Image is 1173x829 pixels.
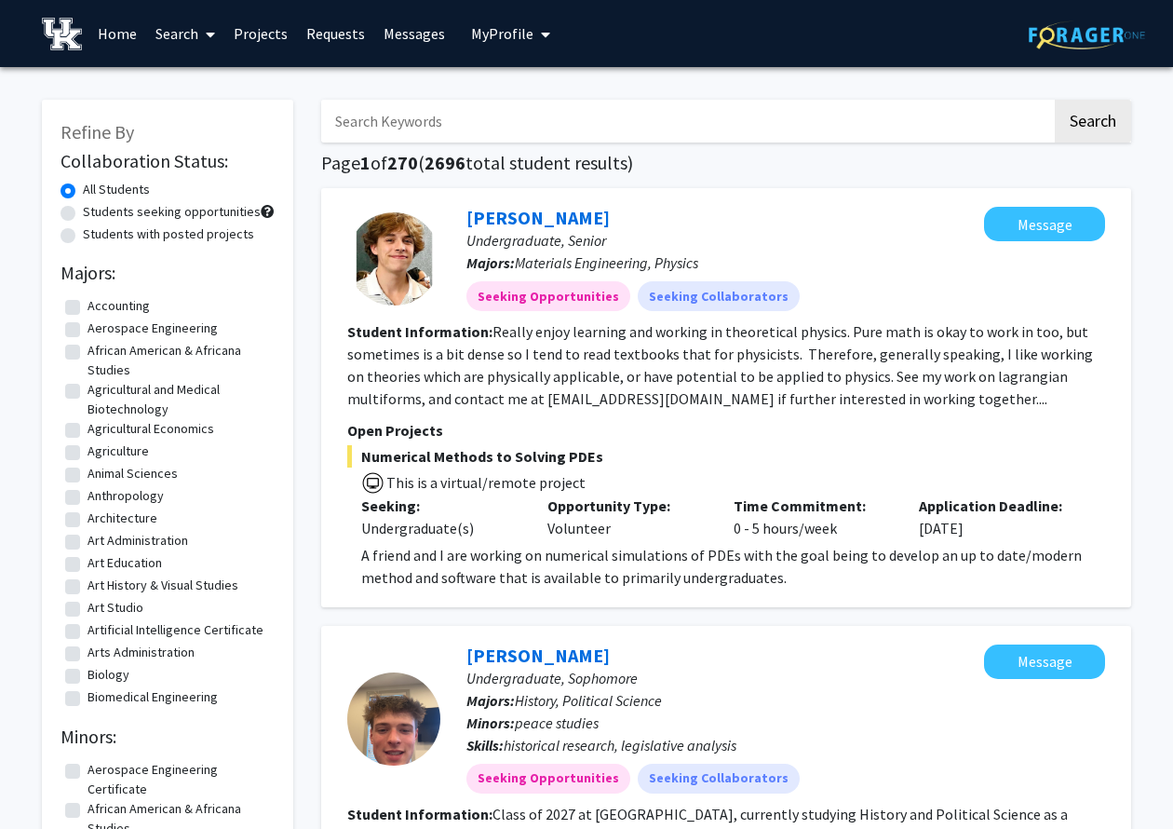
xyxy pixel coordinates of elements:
label: Agricultural Economics [88,419,214,439]
a: Home [88,1,146,66]
h2: Majors: [61,262,275,284]
input: Search Keywords [321,100,1052,143]
span: This is a virtual/remote project [384,473,586,492]
iframe: Chat [14,745,79,815]
span: Refine By [61,120,134,143]
h2: Minors: [61,726,275,748]
label: Art Administration [88,531,188,550]
p: A friend and I are working on numerical simulations of PDEs with the goal being to develop an up ... [361,544,1105,589]
p: Opportunity Type: [547,495,706,517]
span: peace studies [515,713,599,732]
label: All Students [83,180,150,199]
a: [PERSON_NAME] [466,206,610,229]
label: Art Education [88,553,162,573]
label: Agriculture [88,442,149,461]
label: African American & Africana Studies [88,341,270,380]
span: 2696 [425,151,465,174]
span: My Profile [471,24,533,43]
b: Majors: [466,253,515,272]
label: Students seeking opportunities [83,202,261,222]
label: Architecture [88,509,157,528]
label: Agricultural and Medical Biotechnology [88,380,270,419]
p: Application Deadline: [919,495,1077,517]
span: Materials Engineering, Physics [515,253,698,272]
fg-read-more: Really enjoy learning and working in theoretical physics. Pure math is okay to work in too, but s... [347,322,1093,408]
h1: Page of ( total student results) [321,152,1131,174]
span: 270 [387,151,418,174]
mat-chip: Seeking Collaborators [638,764,800,794]
a: Search [146,1,224,66]
img: ForagerOne Logo [1029,20,1145,49]
span: Undergraduate, Sophomore [466,669,638,687]
label: Biosystems Engineering [88,710,222,729]
label: Biomedical Engineering [88,687,218,707]
label: Biology [88,665,129,685]
div: Volunteer [533,495,720,539]
span: History, Political Science [515,691,662,710]
b: Majors: [466,691,515,710]
label: Anthropology [88,486,164,506]
a: [PERSON_NAME] [466,644,610,667]
div: 0 - 5 hours/week [720,495,906,539]
mat-chip: Seeking Collaborators [638,281,800,311]
span: Numerical Methods to Solving PDEs [347,445,1105,468]
a: Projects [224,1,297,66]
b: Student Information: [347,322,492,341]
label: Aerospace Engineering Certificate [88,760,270,799]
a: Requests [297,1,374,66]
span: Undergraduate, Senior [466,231,606,250]
button: Message Reece Harris [984,645,1105,679]
b: Minors: [466,713,515,732]
p: Time Commitment: [734,495,892,517]
span: 1 [360,151,371,174]
button: Search [1055,100,1131,143]
label: Aerospace Engineering [88,319,218,338]
label: Animal Sciences [88,464,178,483]
div: [DATE] [905,495,1091,539]
label: Arts Administration [88,643,195,662]
b: Student Information: [347,805,492,823]
p: Seeking: [361,495,519,517]
mat-chip: Seeking Opportunities [466,281,630,311]
div: Undergraduate(s) [361,517,519,539]
b: Skills: [466,736,504,754]
label: Art History & Visual Studies [88,576,238,595]
button: Message Gabriel Suarez [984,207,1105,241]
label: Artificial Intelligence Certificate [88,620,263,640]
img: University of Kentucky Logo [42,18,82,50]
label: Accounting [88,296,150,316]
span: historical research, legislative analysis [504,736,736,754]
span: Open Projects [347,421,443,440]
mat-chip: Seeking Opportunities [466,764,630,794]
h2: Collaboration Status: [61,150,275,172]
a: Messages [374,1,454,66]
label: Art Studio [88,598,143,618]
label: Students with posted projects [83,224,254,244]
